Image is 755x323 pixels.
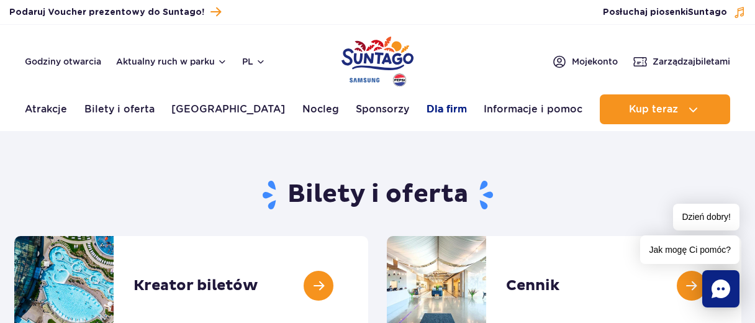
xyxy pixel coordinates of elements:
span: Dzień dobry! [673,204,739,230]
button: Posłuchaj piosenkiSuntago [603,6,746,19]
span: Kup teraz [629,104,678,115]
span: Moje konto [572,55,618,68]
a: Podaruj Voucher prezentowy do Suntago! [9,4,221,20]
a: Zarządzajbiletami [633,54,730,69]
span: Zarządzaj biletami [653,55,730,68]
button: pl [242,55,266,68]
a: Bilety i oferta [84,94,155,124]
a: [GEOGRAPHIC_DATA] [171,94,285,124]
div: Chat [702,270,739,307]
span: Posłuchaj piosenki [603,6,727,19]
a: Mojekonto [552,54,618,69]
a: Atrakcje [25,94,67,124]
span: Podaruj Voucher prezentowy do Suntago! [9,6,204,19]
span: Suntago [688,8,727,17]
a: Informacje i pomoc [484,94,582,124]
button: Kup teraz [600,94,730,124]
a: Godziny otwarcia [25,55,101,68]
a: Nocleg [302,94,339,124]
button: Aktualny ruch w parku [116,57,227,66]
h1: Bilety i oferta [14,179,741,211]
a: Sponsorzy [356,94,409,124]
a: Park of Poland [341,31,414,88]
a: Dla firm [427,94,467,124]
span: Jak mogę Ci pomóc? [640,235,739,264]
